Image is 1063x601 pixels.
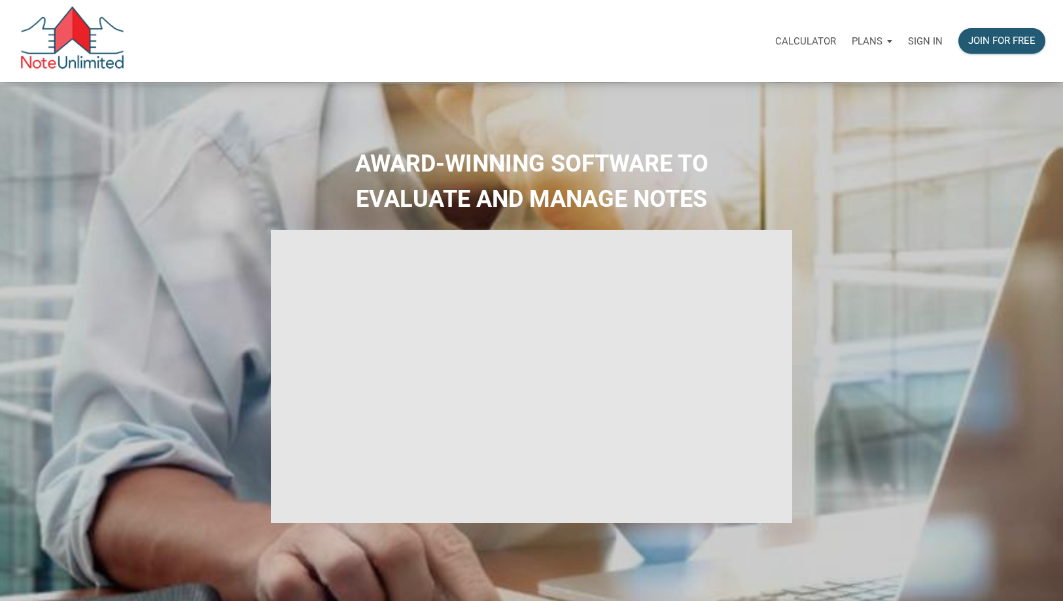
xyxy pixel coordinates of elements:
[950,20,1053,62] a: Join for free
[844,22,900,61] button: Plans
[968,33,1036,48] div: Join for free
[775,35,836,47] p: Calculator
[10,146,1053,217] h2: AWARD-WINNING SOFTWARE TO EVALUATE AND MANAGE NOTES
[958,28,1045,54] button: Join for free
[271,230,793,524] iframe: NoteUnlimited
[908,35,943,47] p: Sign in
[852,35,882,47] p: Plans
[767,20,844,62] a: Calculator
[900,20,950,62] a: Sign in
[844,20,900,62] a: Plans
